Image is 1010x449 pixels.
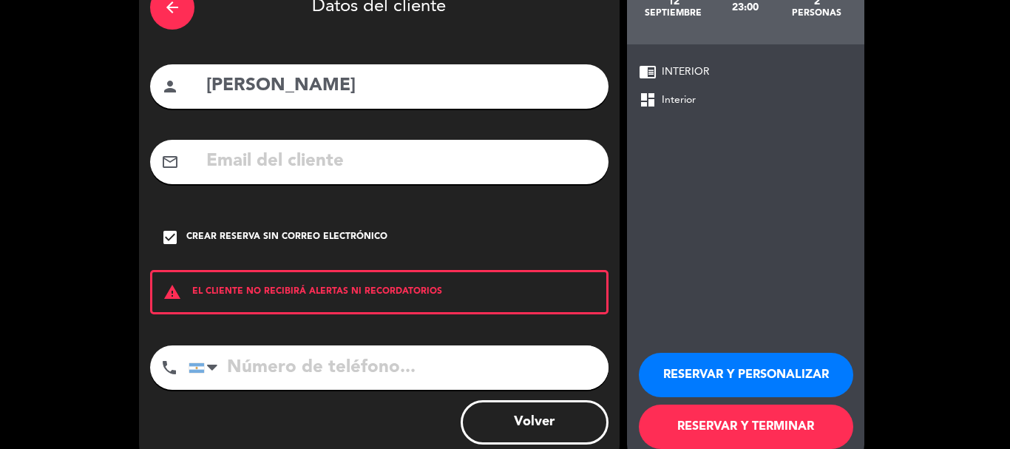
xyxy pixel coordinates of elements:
i: mail_outline [161,153,179,171]
span: chrome_reader_mode [639,63,657,81]
div: septiembre [638,7,710,19]
span: INTERIOR [662,64,710,81]
i: phone [160,359,178,377]
input: Email del cliente [205,146,597,177]
div: Crear reserva sin correo electrónico [186,230,387,245]
span: dashboard [639,91,657,109]
i: check_box [161,229,179,246]
i: person [161,78,179,95]
button: RESERVAR Y PERSONALIZAR [639,353,853,397]
input: Nombre del cliente [205,71,597,101]
button: RESERVAR Y TERMINAR [639,405,853,449]
i: warning [152,283,192,301]
div: personas [781,7,853,19]
input: Número de teléfono... [189,345,609,390]
span: Interior [662,92,696,109]
div: Argentina: +54 [189,346,223,389]
button: Volver [461,400,609,445]
div: EL CLIENTE NO RECIBIRÁ ALERTAS NI RECORDATORIOS [150,270,609,314]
